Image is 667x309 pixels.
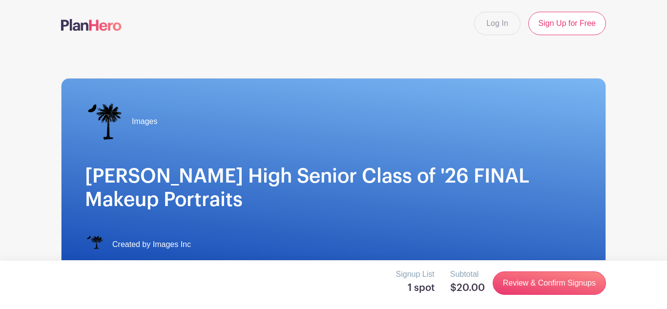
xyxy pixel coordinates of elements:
[450,282,485,294] h5: $20.00
[132,116,157,127] span: Images
[61,19,122,31] img: logo-507f7623f17ff9eddc593b1ce0a138ce2505c220e1c5a4e2b4648c50719b7d32.svg
[85,102,124,141] img: IMAGES%20logo%20transparenT%20PNG%20s.png
[112,239,191,250] span: Created by Images Inc
[396,282,435,294] h5: 1 spot
[528,12,606,35] a: Sign Up for Free
[493,271,606,295] a: Review & Confirm Signups
[85,165,582,211] h1: [PERSON_NAME] High Senior Class of '26 FINAL Makeup Portraits
[450,268,485,280] p: Subtotal
[396,268,435,280] p: Signup List
[85,235,104,254] img: IMAGES%20logo%20transparenT%20PNG%20s.png
[474,12,520,35] a: Log In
